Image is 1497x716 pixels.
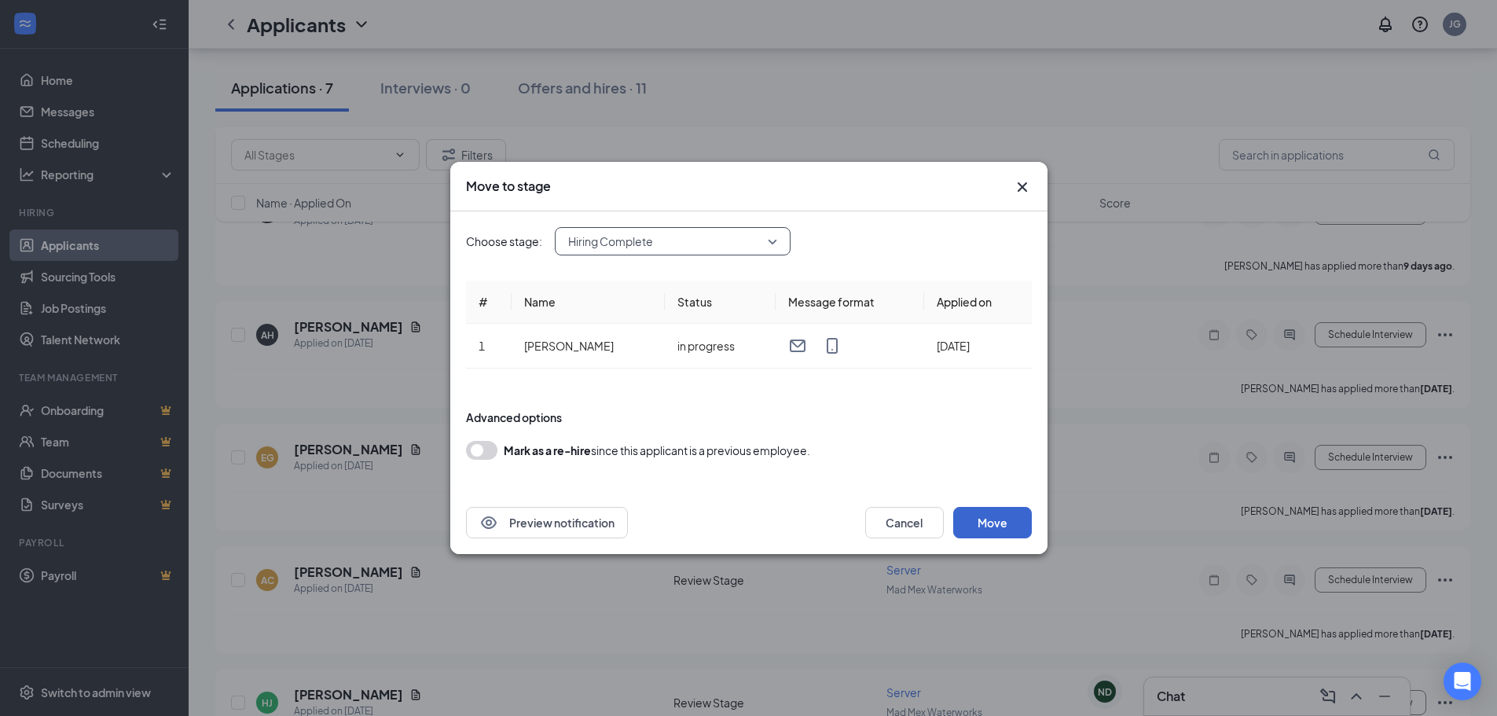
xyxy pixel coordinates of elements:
button: Move [953,507,1032,538]
span: Hiring Complete [568,229,653,253]
svg: Eye [479,513,498,532]
svg: Cross [1013,178,1032,196]
svg: MobileSms [823,336,842,355]
h3: Move to stage [466,178,551,195]
th: Name [512,281,665,324]
button: EyePreview notification [466,507,628,538]
div: Open Intercom Messenger [1444,663,1481,700]
svg: Email [788,336,807,355]
b: Mark as a re-hire [504,443,591,457]
span: Choose stage: [466,233,542,250]
div: since this applicant is a previous employee. [504,441,810,460]
td: in progress [665,324,775,369]
th: # [466,281,512,324]
th: Applied on [924,281,1031,324]
button: Close [1013,178,1032,196]
td: [DATE] [924,324,1031,369]
button: Cancel [865,507,944,538]
div: Advanced options [466,409,1032,425]
th: Message format [776,281,925,324]
th: Status [665,281,775,324]
td: [PERSON_NAME] [512,324,665,369]
span: 1 [479,339,485,353]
